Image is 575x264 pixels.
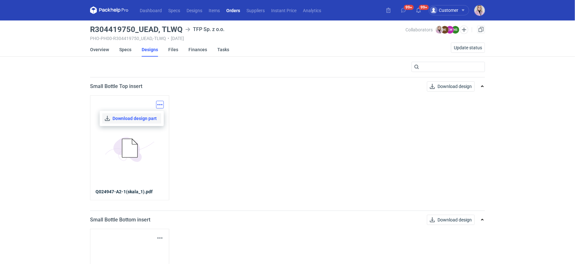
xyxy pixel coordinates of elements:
a: Finances [188,43,207,57]
svg: Packhelp Pro [90,6,129,14]
figcaption: NS [452,26,459,34]
div: Customer [430,6,458,14]
h3: R304419750_UEAD, TLWQ [90,26,183,33]
span: Download design [438,84,472,89]
a: Suppliers [243,6,268,14]
a: Overview [90,43,109,57]
button: Customer [429,5,474,15]
button: 99+ [398,5,409,15]
a: Orders [223,6,243,14]
figcaption: KI [441,26,449,34]
a: Instant Price [268,6,300,14]
a: Duplicate [477,26,485,33]
img: Klaudia Wiśniewska [474,5,485,16]
a: Tasks [217,43,229,57]
img: Klaudia Wiśniewska [436,26,443,34]
button: 99+ [413,5,424,15]
a: Specs [119,43,131,57]
a: Specs [165,6,183,14]
a: Items [205,6,223,14]
a: Designs [142,43,158,57]
button: Actions [156,234,164,242]
strong: Q024947-A2-1(skala_1).pdf [96,189,153,194]
a: Analytics [300,6,324,14]
span: Collaborators [406,27,433,32]
figcaption: EW [446,26,454,34]
a: Download design [427,215,475,225]
p: Small Bottle Bottom insert [90,216,150,224]
span: Update status [454,45,482,50]
a: Designs [183,6,205,14]
button: Actions [156,101,164,108]
a: Dashboard [137,6,165,14]
p: Small Bottle Top insert [90,83,142,90]
a: Files [168,43,178,57]
button: Update status [451,43,485,53]
div: PHO-PH00-R304419750_UEAD,-TLWQ [DATE] [90,36,406,41]
div: TFP Sp. z o.o. [185,26,224,33]
span: • [168,36,169,41]
a: Q024947-A2-1(skala_1).pdf [96,188,164,195]
button: Download design [427,81,475,92]
button: Edit collaborators [460,26,468,34]
a: Download design part [102,113,161,124]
